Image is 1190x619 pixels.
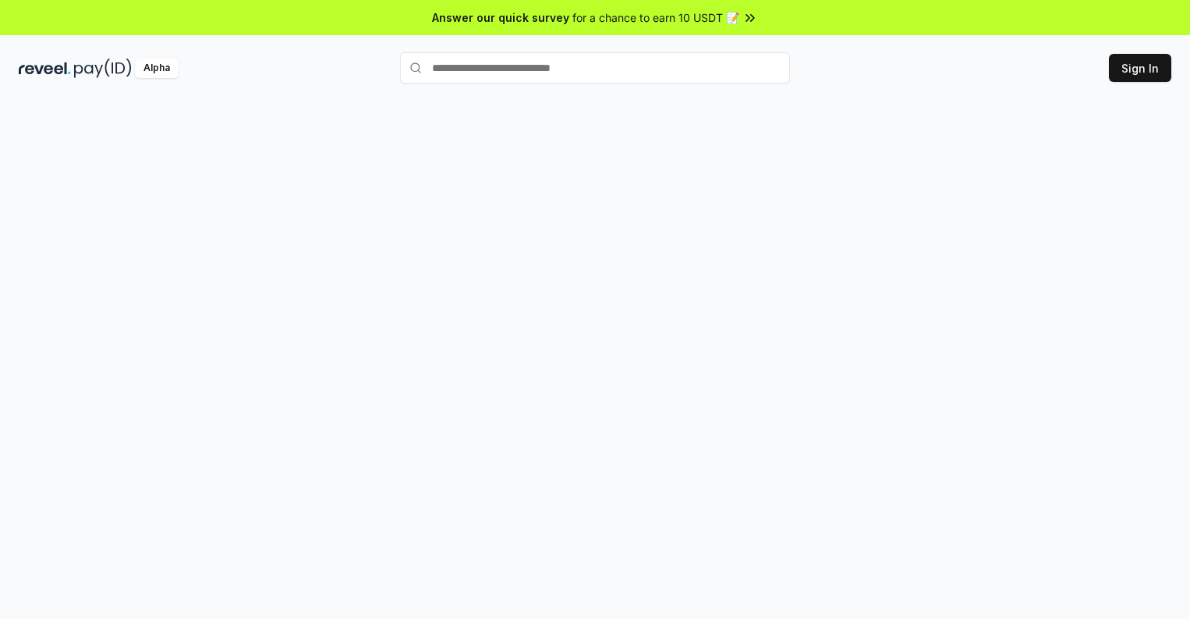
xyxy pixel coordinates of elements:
[572,9,739,26] span: for a chance to earn 10 USDT 📝
[135,59,179,78] div: Alpha
[1109,54,1171,82] button: Sign In
[19,59,71,78] img: reveel_dark
[74,59,132,78] img: pay_id
[432,9,569,26] span: Answer our quick survey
